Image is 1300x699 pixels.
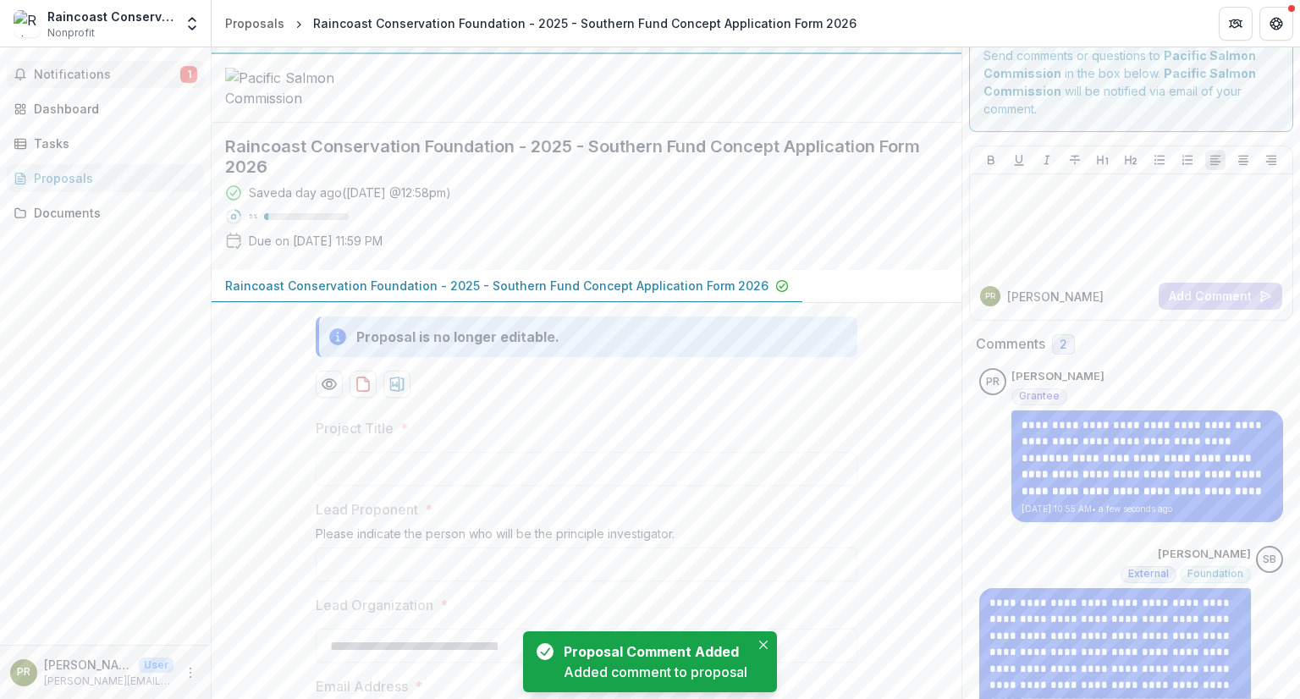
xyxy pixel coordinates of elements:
[44,656,132,674] p: [PERSON_NAME]
[316,595,433,615] p: Lead Organization
[249,211,257,223] p: 5 %
[1205,150,1226,170] button: Align Left
[1007,288,1104,305] p: [PERSON_NAME]
[1233,150,1253,170] button: Align Center
[34,204,190,222] div: Documents
[969,32,1293,132] div: Send comments or questions to in the box below. will be notified via email of your comment.
[316,676,408,696] p: Email Address
[1121,150,1141,170] button: Heading 2
[1259,7,1293,41] button: Get Help
[1159,283,1282,310] button: Add Comment
[139,658,174,673] p: User
[1011,368,1104,385] p: [PERSON_NAME]
[180,663,201,683] button: More
[1187,568,1243,580] span: Foundation
[1219,7,1253,41] button: Partners
[1022,503,1273,515] p: [DATE] 10:55 AM • a few seconds ago
[976,336,1045,352] h2: Comments
[7,129,204,157] a: Tasks
[249,184,451,201] div: Saved a day ago ( [DATE] @ 12:58pm )
[753,635,774,655] button: Close
[1158,546,1251,563] p: [PERSON_NAME]
[316,499,418,520] p: Lead Proponent
[17,667,30,678] div: Paige Roper
[44,674,174,689] p: [PERSON_NAME][EMAIL_ADDRESS][DOMAIN_NAME]
[47,25,95,41] span: Nonprofit
[14,10,41,37] img: Raincoast Conservation Foundation
[350,371,377,398] button: download-proposal
[564,662,750,682] div: Added comment to proposal
[7,95,204,123] a: Dashboard
[218,11,863,36] nav: breadcrumb
[180,7,204,41] button: Open entity switcher
[7,199,204,227] a: Documents
[1037,150,1057,170] button: Italicize
[34,68,180,82] span: Notifications
[225,136,921,177] h2: Raincoast Conservation Foundation - 2025 - Southern Fund Concept Application Form 2026
[1065,150,1085,170] button: Strike
[47,8,174,25] div: Raincoast Conservation Foundation
[1019,390,1060,402] span: Grantee
[7,61,204,88] button: Notifications1
[986,377,1000,388] div: Paige Roper
[225,14,284,32] div: Proposals
[985,292,995,300] div: Paige Roper
[225,68,394,108] img: Pacific Salmon Commission
[34,169,190,187] div: Proposals
[218,11,291,36] a: Proposals
[356,327,559,347] div: Proposal is no longer editable.
[1149,150,1170,170] button: Bullet List
[564,641,743,662] div: Proposal Comment Added
[1261,150,1281,170] button: Align Right
[316,371,343,398] button: Preview ecf2a97f-b516-43f3-b967-0ef371843cd6-0.pdf
[225,277,768,294] p: Raincoast Conservation Foundation - 2025 - Southern Fund Concept Application Form 2026
[34,100,190,118] div: Dashboard
[180,66,197,83] span: 1
[1060,338,1067,352] span: 2
[316,526,857,548] div: Please indicate the person who will be the principle investigator.
[34,135,190,152] div: Tasks
[313,14,857,32] div: Raincoast Conservation Foundation - 2025 - Southern Fund Concept Application Form 2026
[7,164,204,192] a: Proposals
[1177,150,1198,170] button: Ordered List
[1009,150,1029,170] button: Underline
[1093,150,1113,170] button: Heading 1
[981,150,1001,170] button: Bold
[316,418,394,438] p: Project Title
[249,232,383,250] p: Due on [DATE] 11:59 PM
[383,371,410,398] button: download-proposal
[1128,568,1169,580] span: External
[1263,554,1276,565] div: Sascha Bendt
